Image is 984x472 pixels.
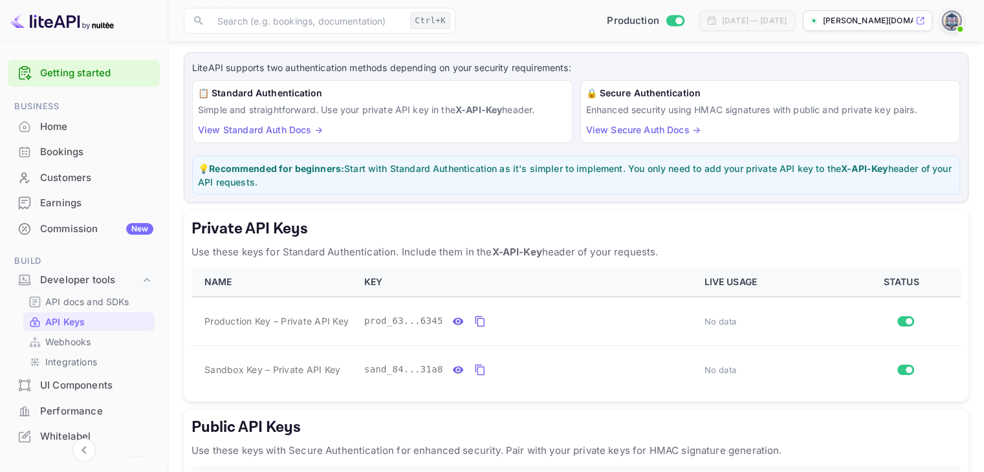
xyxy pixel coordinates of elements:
a: API Keys [28,315,149,328]
div: Developer tools [40,273,140,288]
p: API Keys [45,315,85,328]
th: NAME [191,268,356,297]
div: API docs and SDKs [23,292,155,311]
a: UI Components [8,373,160,397]
p: Enhanced security using HMAC signatures with public and private key pairs. [586,103,955,116]
div: Getting started [8,60,160,87]
span: No data [705,365,737,375]
p: [PERSON_NAME][DOMAIN_NAME]... [823,15,913,27]
a: Webhooks [28,335,149,349]
div: API Keys [23,312,155,331]
h5: Public API Keys [191,417,961,438]
h5: Private API Keys [191,219,961,239]
table: private api keys table [191,268,961,394]
div: Customers [40,171,153,186]
span: Business [8,100,160,114]
div: New [126,223,153,235]
div: Switch to Sandbox mode [602,14,689,28]
a: Earnings [8,191,160,215]
div: Bookings [8,140,160,165]
a: Home [8,114,160,138]
a: Integrations [28,355,149,369]
img: Wasem Alnahri [941,10,962,31]
th: KEY [356,268,697,297]
p: LiteAPI supports two authentication methods depending on your security requirements: [192,61,960,75]
div: Commission [40,222,153,237]
a: View Secure Auth Docs → [586,124,701,135]
a: Performance [8,399,160,423]
img: LiteAPI logo [10,10,114,31]
p: 💡 Start with Standard Authentication as it's simpler to implement. You only need to add your priv... [198,162,954,189]
div: Customers [8,166,160,191]
div: Whitelabel [8,424,160,449]
button: Collapse navigation [72,438,96,462]
a: Getting started [40,66,153,81]
p: Use these keys for Standard Authentication. Include them in the header of your requests. [191,244,961,260]
span: Sandbox Key – Private API Key [204,363,340,376]
p: API docs and SDKs [45,295,129,308]
div: Integrations [23,352,155,371]
h6: 🔒 Secure Authentication [586,86,955,100]
span: sand_84...31a8 [364,363,443,376]
th: LIVE USAGE [697,268,847,297]
div: CommissionNew [8,217,160,242]
strong: X-API-Key [492,246,541,258]
a: Bookings [8,140,160,164]
div: Ctrl+K [410,12,450,29]
div: UI Components [40,378,153,393]
h6: 📋 Standard Authentication [198,86,567,100]
div: Performance [40,404,153,419]
div: [DATE] — [DATE] [722,15,787,27]
div: Home [8,114,160,140]
p: Use these keys with Secure Authentication for enhanced security. Pair with your private keys for ... [191,443,961,458]
a: View Standard Auth Docs → [198,124,323,135]
strong: X-API-Key [455,104,502,115]
a: Whitelabel [8,424,160,448]
span: prod_63...6345 [364,314,443,328]
div: Whitelabel [40,429,153,444]
div: Earnings [8,191,160,216]
div: Bookings [40,145,153,160]
div: Performance [8,399,160,424]
a: API docs and SDKs [28,295,149,308]
strong: Recommended for beginners: [209,163,344,174]
a: CommissionNew [8,217,160,241]
p: Simple and straightforward. Use your private API key in the header. [198,103,567,116]
p: Webhooks [45,335,91,349]
strong: X-API-Key [841,163,888,174]
th: STATUS [847,268,961,297]
input: Search (e.g. bookings, documentation) [210,8,405,34]
span: Production Key – Private API Key [204,314,349,328]
p: Integrations [45,355,97,369]
span: No data [705,316,737,327]
div: Webhooks [23,332,155,351]
span: Build [8,254,160,268]
div: Home [40,120,153,134]
a: Customers [8,166,160,189]
span: Production [607,14,659,28]
div: Developer tools [8,269,160,292]
div: UI Components [8,373,160,398]
div: Earnings [40,196,153,211]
